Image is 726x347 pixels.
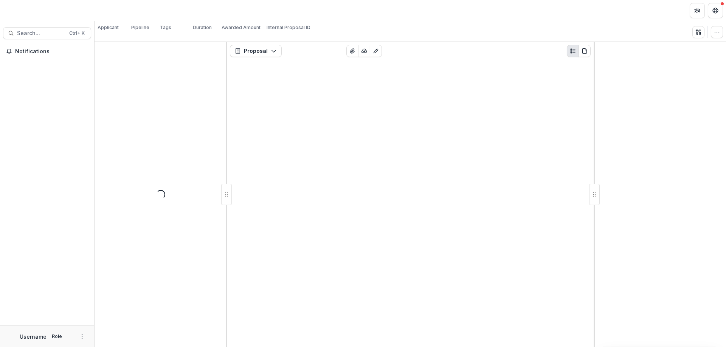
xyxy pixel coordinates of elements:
button: Partners [690,3,705,18]
button: More [78,332,87,341]
p: Pipeline [131,24,149,31]
button: Proposal [230,45,282,57]
button: Notifications [3,45,91,57]
p: Awarded Amount [222,24,261,31]
button: Get Help [708,3,723,18]
p: Applicant [98,24,119,31]
button: Search... [3,27,91,39]
button: Edit as form [370,45,382,57]
p: Tags [160,24,171,31]
button: PDF view [579,45,591,57]
div: Ctrl + K [68,29,86,37]
p: Duration [193,24,212,31]
p: Username [20,333,47,341]
button: Plaintext view [567,45,579,57]
span: Notifications [15,48,88,55]
button: View Attached Files [346,45,358,57]
p: Internal Proposal ID [267,24,310,31]
span: Search... [17,30,65,37]
p: Role [50,333,64,340]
